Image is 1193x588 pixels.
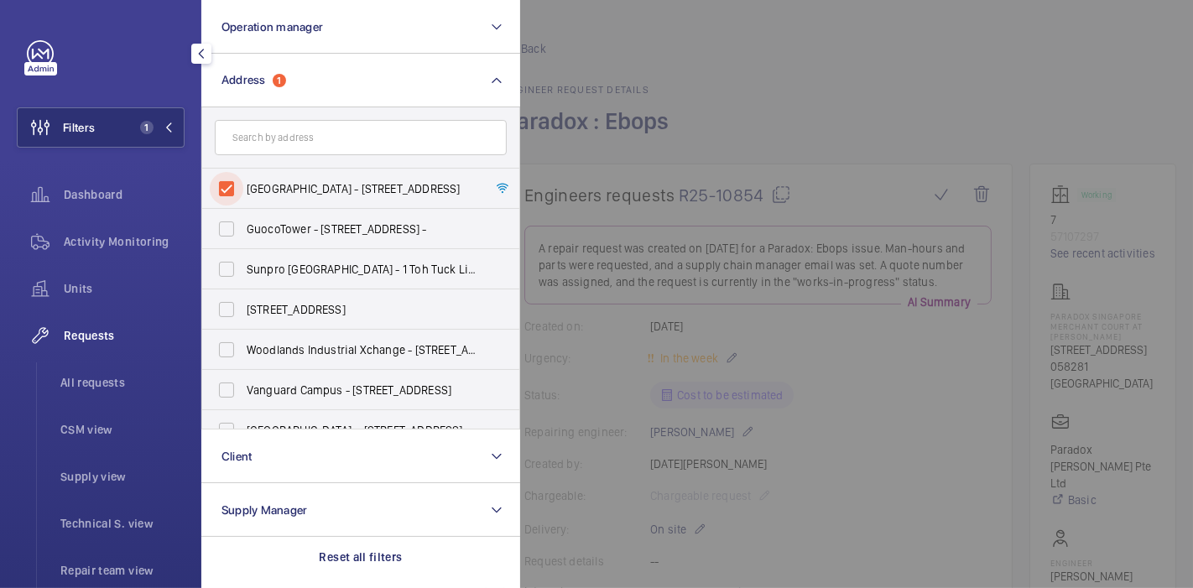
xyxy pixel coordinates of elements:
[17,107,185,148] button: Filters1
[63,119,95,136] span: Filters
[60,374,185,391] span: All requests
[64,327,185,344] span: Requests
[60,421,185,438] span: CSM view
[60,562,185,579] span: Repair team view
[60,515,185,532] span: Technical S. view
[64,233,185,250] span: Activity Monitoring
[60,468,185,485] span: Supply view
[140,121,154,134] span: 1
[64,280,185,297] span: Units
[64,186,185,203] span: Dashboard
